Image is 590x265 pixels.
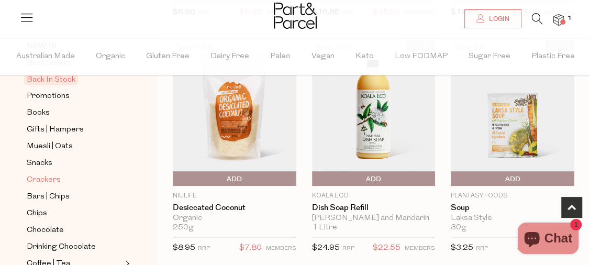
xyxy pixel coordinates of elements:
[486,15,509,24] span: Login
[173,203,296,213] a: Desiccated Coconut
[173,191,296,201] p: Niulife
[27,207,47,220] span: Chips
[27,174,61,186] span: Crackers
[469,38,510,75] span: Sugar Free
[27,241,96,253] span: Drinking Chocolate
[312,191,436,201] p: Koala Eco
[405,246,435,251] small: MEMBERS
[476,246,488,251] small: RRP
[173,214,296,223] div: Organic
[27,224,122,237] a: Chocolate
[553,14,564,25] a: 1
[16,38,75,75] span: Australian Made
[27,73,122,86] a: Back In Stock
[27,90,70,103] span: Promotions
[96,38,125,75] span: Organic
[210,38,249,75] span: Dairy Free
[464,9,521,28] a: Login
[27,140,122,153] a: Muesli | Oats
[173,223,194,233] span: 250g
[451,191,574,201] p: Plantasy Foods
[451,203,574,213] a: Soup
[312,40,436,186] img: Dish Soap Refill
[312,214,436,223] div: [PERSON_NAME] and Mandarin
[173,40,296,186] img: Desiccated Coconut
[531,38,575,75] span: Plastic Free
[27,107,50,119] span: Books
[312,171,436,186] button: Add To Parcel
[451,223,466,233] span: 30g
[198,246,210,251] small: RRP
[515,223,582,257] inbox-online-store-chat: Shopify online store chat
[312,223,337,233] span: 1 Litre
[27,157,52,170] span: Snacks
[311,38,335,75] span: Vegan
[27,124,84,136] span: Gifts | Hampers
[27,123,122,136] a: Gifts | Hampers
[173,171,296,186] button: Add To Parcel
[27,190,122,203] a: Bars | Chips
[27,207,122,220] a: Chips
[373,241,400,255] span: $22.55
[27,140,73,153] span: Muesli | Oats
[27,106,122,119] a: Books
[173,244,195,252] span: $8.95
[27,191,70,203] span: Bars | Chips
[27,90,122,103] a: Promotions
[312,244,340,252] span: $24.95
[27,240,122,253] a: Drinking Chocolate
[146,38,190,75] span: Gluten Free
[274,3,317,29] img: Part&Parcel
[342,246,354,251] small: RRP
[239,241,262,255] span: $7.80
[266,246,296,251] small: MEMBERS
[451,214,574,223] div: Laksa Style
[27,224,64,237] span: Chocolate
[451,244,473,252] span: $3.25
[355,38,374,75] span: Keto
[395,38,448,75] span: Low FODMAP
[451,40,574,186] img: Soup
[451,171,574,186] button: Add To Parcel
[27,173,122,186] a: Crackers
[27,157,122,170] a: Snacks
[24,74,78,85] span: Back In Stock
[312,203,436,213] a: Dish Soap Refill
[270,38,291,75] span: Paleo
[565,14,574,23] span: 1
